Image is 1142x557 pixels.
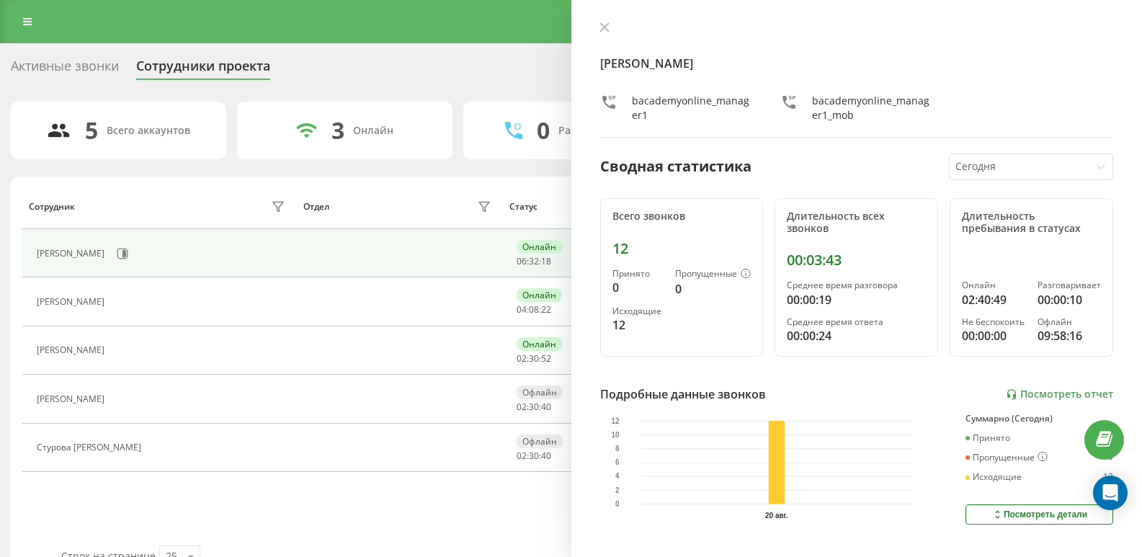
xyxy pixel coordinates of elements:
[965,414,1113,424] div: Суммарно (Сегодня)
[517,257,551,267] div: : :
[611,431,620,439] text: 10
[965,452,1048,463] div: Пропущенные
[517,354,551,364] div: : :
[612,240,751,257] div: 12
[962,280,1025,290] div: Онлайн
[965,472,1022,482] div: Исходящие
[517,402,551,412] div: : :
[787,327,926,344] div: 00:00:24
[331,117,344,144] div: 3
[612,316,664,334] div: 12
[1093,476,1128,510] div: Open Intercom Messenger
[107,125,190,137] div: Всего аккаунтов
[509,202,537,212] div: Статус
[962,210,1101,235] div: Длительность пребывания в статусах
[991,509,1087,520] div: Посмотреть детали
[1038,280,1101,290] div: Разговаривает
[787,317,926,327] div: Среднее время ответа
[517,288,562,302] div: Онлайн
[517,305,551,315] div: : :
[37,394,108,404] div: [PERSON_NAME]
[615,500,619,508] text: 0
[675,280,751,298] div: 0
[303,202,329,212] div: Отдел
[965,504,1113,525] button: Посмотреть детали
[85,117,98,144] div: 5
[1038,327,1101,344] div: 09:58:16
[529,303,539,316] span: 08
[765,512,788,520] text: 20 авг.
[1038,291,1101,308] div: 00:00:10
[675,269,751,280] div: Пропущенные
[787,210,926,235] div: Длительность всех звонков
[529,450,539,462] span: 30
[787,291,926,308] div: 00:00:19
[612,306,664,316] div: Исходящие
[529,401,539,413] span: 30
[517,451,551,461] div: : :
[612,210,751,223] div: Всего звонков
[29,202,75,212] div: Сотрудник
[962,291,1025,308] div: 02:40:49
[600,386,766,403] div: Подробные данные звонков
[529,255,539,267] span: 32
[962,317,1025,327] div: Не беспокоить
[787,280,926,290] div: Среднее время разговора
[517,255,527,267] span: 06
[37,345,108,355] div: [PERSON_NAME]
[612,269,664,279] div: Принято
[787,251,926,269] div: 00:03:43
[558,125,637,137] div: Разговаривают
[615,486,619,494] text: 2
[1103,472,1113,482] div: 12
[615,472,619,480] text: 4
[517,450,527,462] span: 02
[517,352,527,365] span: 02
[612,279,664,296] div: 0
[517,303,527,316] span: 04
[541,450,551,462] span: 40
[1006,388,1113,401] a: Посмотреть отчет
[37,442,145,453] div: Cтурова [PERSON_NAME]
[541,352,551,365] span: 52
[600,156,751,177] div: Сводная статистика
[517,337,562,351] div: Онлайн
[1038,317,1101,327] div: Офлайн
[600,55,1114,72] h4: [PERSON_NAME]
[962,327,1025,344] div: 00:00:00
[541,255,551,267] span: 18
[517,240,562,254] div: Онлайн
[541,303,551,316] span: 22
[537,117,550,144] div: 0
[611,417,620,425] text: 12
[529,352,539,365] span: 30
[541,401,551,413] span: 40
[812,94,932,122] div: bacademyonline_manager1_mob
[136,58,270,81] div: Сотрудники проекта
[965,433,1010,443] div: Принято
[353,125,393,137] div: Онлайн
[517,435,563,448] div: Офлайн
[517,386,563,399] div: Офлайн
[37,249,108,259] div: [PERSON_NAME]
[37,297,108,307] div: [PERSON_NAME]
[11,58,119,81] div: Активные звонки
[615,458,619,466] text: 6
[632,94,752,122] div: bacademyonline_manager1
[615,445,619,453] text: 8
[517,401,527,413] span: 02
